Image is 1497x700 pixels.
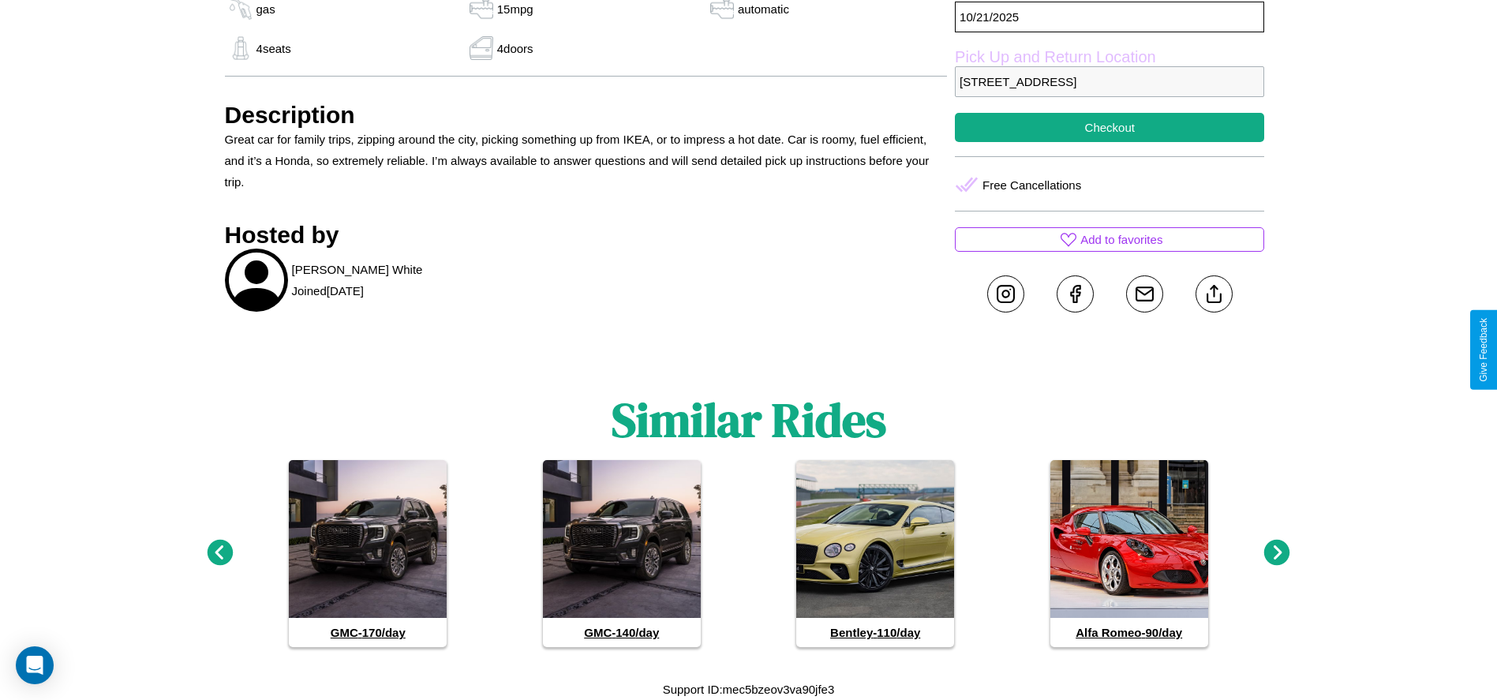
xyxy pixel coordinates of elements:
[1478,318,1489,382] div: Give Feedback
[955,48,1264,66] label: Pick Up and Return Location
[225,222,948,249] h3: Hosted by
[796,618,954,647] h4: Bentley - 110 /day
[466,36,497,60] img: gas
[497,38,533,59] p: 4 doors
[292,259,423,280] p: [PERSON_NAME] White
[16,646,54,684] div: Open Intercom Messenger
[292,280,364,301] p: Joined [DATE]
[1050,618,1208,647] h4: Alfa Romeo - 90 /day
[225,129,948,193] p: Great car for family trips, zipping around the city, picking something up from IKEA, or to impres...
[796,460,954,647] a: Bentley-110/day
[612,387,886,452] h1: Similar Rides
[543,460,701,647] a: GMC-140/day
[955,2,1264,32] p: 10 / 21 / 2025
[955,113,1264,142] button: Checkout
[289,460,447,647] a: GMC-170/day
[225,36,256,60] img: gas
[1080,229,1162,250] p: Add to favorites
[225,102,948,129] h3: Description
[256,38,291,59] p: 4 seats
[1050,460,1208,647] a: Alfa Romeo-90/day
[982,174,1081,196] p: Free Cancellations
[289,618,447,647] h4: GMC - 170 /day
[663,679,835,700] p: Support ID: mec5bzeov3va90jfe3
[955,227,1264,252] button: Add to favorites
[543,618,701,647] h4: GMC - 140 /day
[955,66,1264,97] p: [STREET_ADDRESS]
